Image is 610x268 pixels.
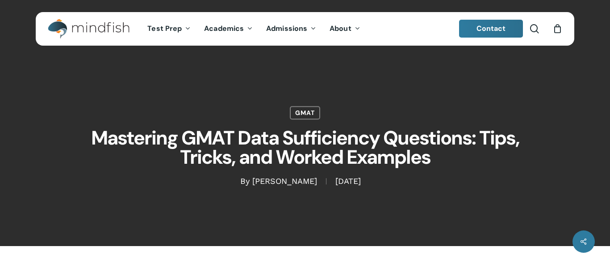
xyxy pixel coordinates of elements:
[147,24,182,33] span: Test Prep
[259,25,323,33] a: Admissions
[323,25,367,33] a: About
[326,179,370,185] span: [DATE]
[476,24,506,33] span: Contact
[82,119,528,176] h1: Mastering GMAT Data Sufficiency Questions: Tips, Tricks, and Worked Examples
[204,24,244,33] span: Academics
[141,12,367,46] nav: Main Menu
[197,25,259,33] a: Academics
[240,179,250,185] span: By
[290,106,320,119] a: GMAT
[459,20,523,38] a: Contact
[36,12,574,46] header: Main Menu
[330,24,351,33] span: About
[266,24,307,33] span: Admissions
[141,25,197,33] a: Test Prep
[252,177,317,186] a: [PERSON_NAME]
